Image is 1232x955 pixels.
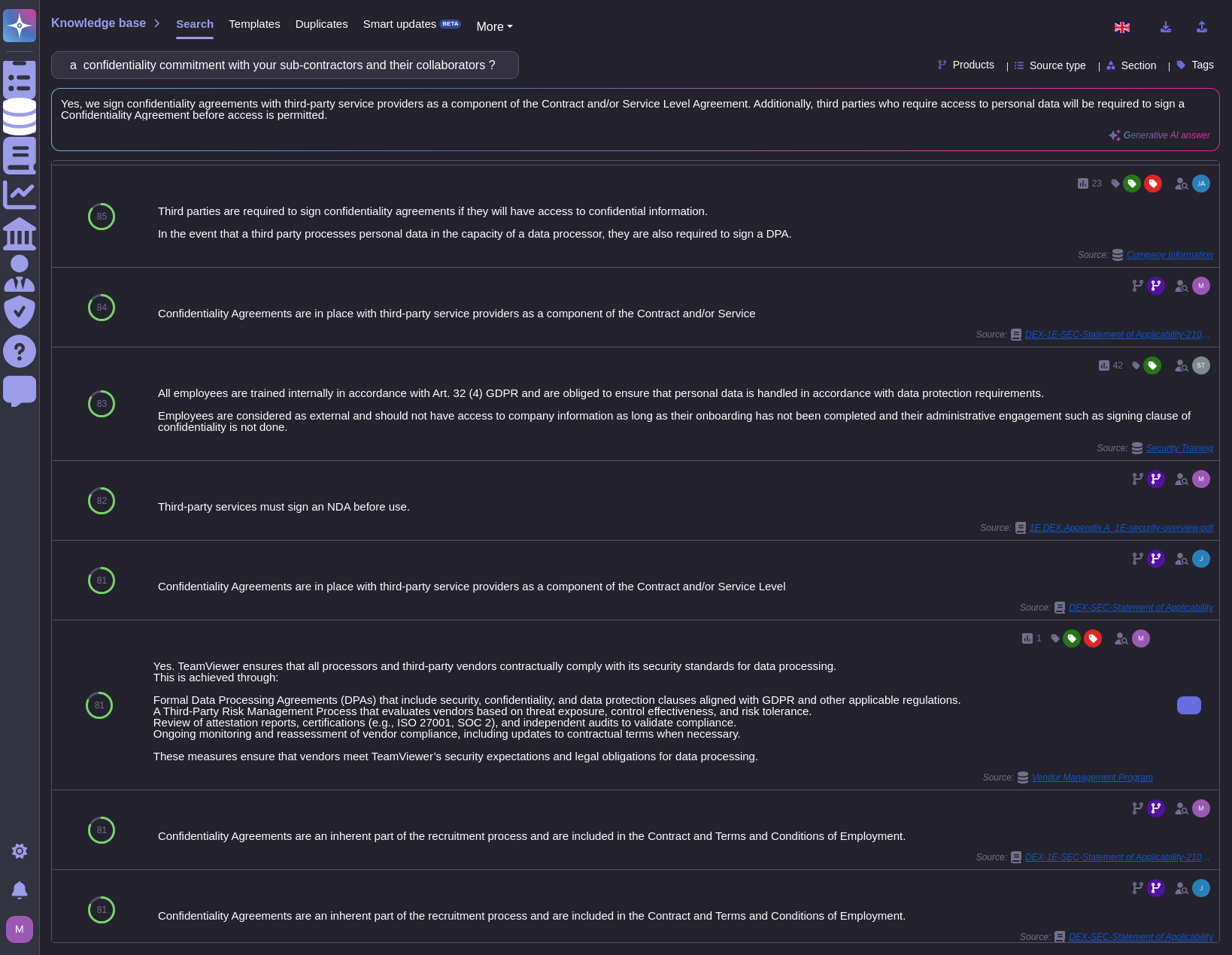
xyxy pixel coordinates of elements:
[229,18,280,29] span: Templates
[1192,356,1210,374] img: user
[176,18,214,29] span: Search
[1030,523,1213,532] span: 1E.DEX.Appendix A_1E-security-overview.pdf
[97,496,107,505] span: 82
[1192,470,1210,488] img: user
[1121,60,1157,71] span: Section
[1115,22,1130,33] img: en
[983,772,1153,784] span: Source:
[59,52,503,78] input: Search a question or template...
[363,18,437,29] span: Smart updates
[1192,277,1210,295] img: user
[1092,179,1102,188] span: 23
[1124,131,1210,140] span: Generative AI answer
[1069,932,1213,941] span: DEX-SEC-Statement of Applicability
[1030,60,1086,71] span: Source type
[1078,249,1213,261] span: Source:
[1127,250,1213,259] span: Company Information
[976,329,1213,341] span: Source:
[97,576,107,585] span: 81
[976,851,1213,863] span: Source:
[61,98,1210,120] span: Yes, we sign confidentiality agreements with third-party service providers as a component of the ...
[1146,444,1213,453] span: Security Training
[980,522,1213,534] span: Source:
[476,20,503,33] span: More
[158,581,1213,592] div: Confidentiality Agreements are in place with third-party service providers as a component of the ...
[95,701,105,710] span: 81
[953,59,994,70] span: Products
[1025,853,1213,862] span: DEX-1E-SEC-Statement of Applicability-210325-120729.pdf
[1025,330,1213,339] span: DEX-1E-SEC-Statement of Applicability-210325-120729.pdf
[1192,879,1210,897] img: user
[1097,442,1213,454] span: Source:
[296,18,348,29] span: Duplicates
[97,303,107,312] span: 84
[158,910,1213,921] div: Confidentiality Agreements are an inherent part of the recruitment process and are included in th...
[1132,629,1150,647] img: user
[1191,59,1214,70] span: Tags
[3,913,44,946] button: user
[1069,603,1213,612] span: DEX-SEC-Statement of Applicability
[1113,361,1123,370] span: 42
[51,17,146,29] span: Knowledge base
[158,308,1213,319] div: Confidentiality Agreements are in place with third-party service providers as a component of the ...
[6,916,33,943] img: user
[97,905,107,914] span: 81
[158,830,1213,841] div: Confidentiality Agreements are an inherent part of the recruitment process and are included in th...
[153,660,1153,762] div: Yes. TeamViewer ensures that all processors and third-party vendors contractually comply with its...
[1192,550,1210,568] img: user
[1036,634,1042,643] span: 1
[1032,773,1153,782] span: Vendor Management Program
[158,387,1213,432] div: All employees are trained internally in accordance with Art. 32 (4) GDPR and are obliged to ensur...
[439,20,461,29] div: BETA
[158,501,1213,512] div: Third-party services must sign an NDA before use.
[476,18,513,36] button: More
[97,826,107,835] span: 81
[1020,931,1213,943] span: Source:
[1192,799,1210,817] img: user
[1192,174,1210,193] img: user
[97,212,107,221] span: 85
[1020,602,1213,614] span: Source:
[158,205,1213,239] div: Third parties are required to sign confidentiality agreements if they will have access to confide...
[97,399,107,408] span: 83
